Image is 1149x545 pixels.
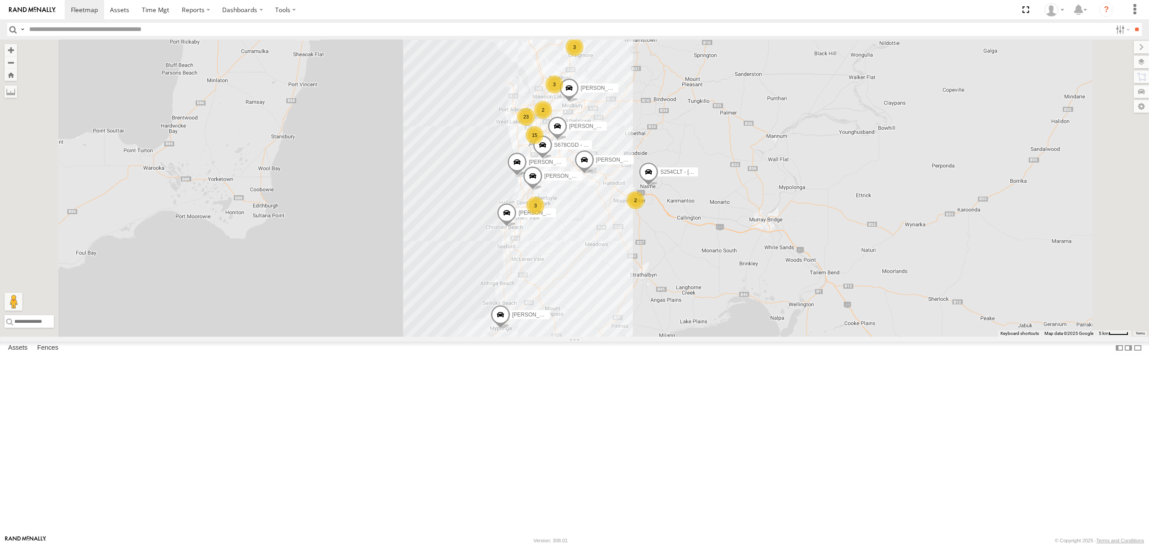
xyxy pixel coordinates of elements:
label: Dock Summary Table to the Right [1124,342,1133,355]
span: [PERSON_NAME] [581,85,625,92]
label: Assets [4,342,32,354]
button: Keyboard shortcuts [1000,330,1039,337]
div: © Copyright 2025 - [1055,538,1144,543]
button: Zoom in [4,44,17,56]
span: [PERSON_NAME] [512,312,557,318]
span: [PERSON_NAME] [518,210,563,216]
div: 15 [526,126,544,144]
button: Map Scale: 5 km per 40 pixels [1096,330,1131,337]
div: 2 [627,191,645,209]
div: Version: 308.01 [534,538,568,543]
span: [PERSON_NAME] [544,173,589,179]
span: S254CLT - [PERSON_NAME] [660,169,732,176]
span: [PERSON_NAME] [569,123,614,129]
span: [PERSON_NAME] [529,159,573,165]
span: Map data ©2025 Google [1044,331,1093,336]
div: 23 [517,108,535,126]
label: Measure [4,85,17,98]
label: Fences [33,342,63,354]
a: Terms and Conditions [1096,538,1144,543]
span: S678CGD - Fridge It Sprinter [554,142,624,148]
img: rand-logo.svg [9,7,56,13]
label: Dock Summary Table to the Left [1115,342,1124,355]
button: Zoom Home [4,69,17,81]
label: Hide Summary Table [1133,342,1142,355]
div: 3 [545,75,563,93]
label: Search Query [19,23,26,36]
a: Visit our Website [5,536,46,545]
label: Map Settings [1134,100,1149,113]
a: Terms (opens in new tab) [1136,332,1145,335]
span: [PERSON_NAME] [596,157,640,163]
div: Peter Lu [1041,3,1067,17]
label: Search Filter Options [1112,23,1131,36]
i: ? [1099,3,1114,17]
div: 3 [566,38,583,56]
button: Drag Pegman onto the map to open Street View [4,293,22,311]
span: 5 km [1099,331,1109,336]
button: Zoom out [4,56,17,69]
div: 2 [534,101,552,119]
div: 3 [526,197,544,215]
